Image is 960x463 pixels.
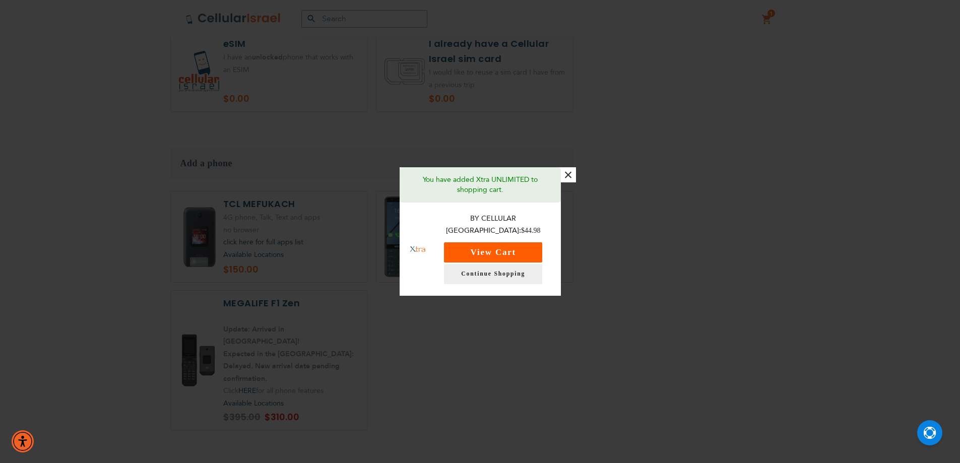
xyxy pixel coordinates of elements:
p: By Cellular [GEOGRAPHIC_DATA]: [436,213,551,237]
button: × [561,167,576,182]
a: Continue Shopping [444,264,542,284]
p: You have added Xtra UNLIMITED to shopping cart. [407,175,553,195]
span: $44.98 [521,227,541,234]
div: Accessibility Menu [12,430,34,452]
button: View Cart [444,242,542,262]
